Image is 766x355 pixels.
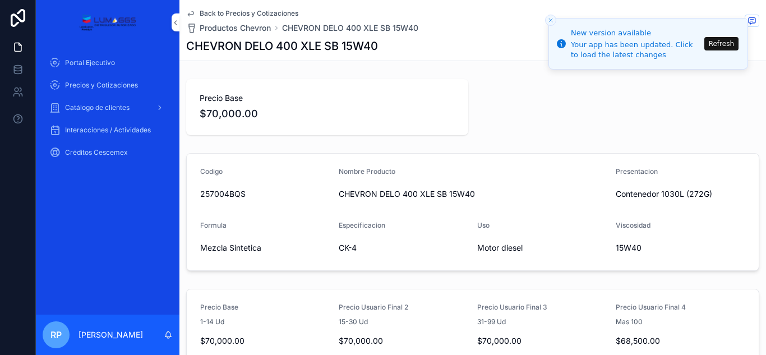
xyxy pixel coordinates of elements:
[65,58,115,67] font: Portal Ejecutivo
[200,22,271,34] span: Productos Chevron
[477,317,506,326] span: 31-99 Ud
[36,45,179,177] div: contenido desplazable
[200,9,298,18] span: Back to Precios y Cotizaciones
[339,335,468,347] span: $70,000.00
[477,303,547,311] span: Precio Usuario Final 3
[339,188,607,200] span: CHEVRON DELO 400 XLE SB 15W40
[339,167,395,176] span: Nombre Producto
[616,335,745,347] span: $68,500.00
[65,81,138,89] font: Precios y Cotizaciones
[200,93,455,104] span: Precio Base
[186,38,378,54] h1: CHEVRON DELO 400 XLE SB 15W40
[79,13,136,31] img: Logotipo de la aplicación
[200,167,223,176] span: Codigo
[186,22,271,34] a: Productos Chevron
[477,221,490,229] span: Uso
[200,106,455,122] span: $70,000.00
[339,317,368,326] span: 15-30 Ud
[616,303,686,311] span: Precio Usuario Final 4
[616,317,643,326] span: Mas 100
[339,303,408,311] span: Precio Usuario Final 2
[571,40,701,60] div: Your app has been updated. Click to load the latest changes
[704,37,739,50] button: Refresh
[339,221,385,229] span: Especificacion
[200,303,238,311] span: Precio Base
[477,335,607,347] span: $70,000.00
[477,242,607,253] span: Motor diesel
[65,148,128,156] font: Créditos Cescemex
[65,103,130,112] font: Catálogo de clientes
[545,15,556,26] button: Close toast
[186,9,298,18] a: Back to Precios y Cotizaciones
[282,22,418,34] a: CHEVRON DELO 400 XLE SB 15W40
[571,27,701,39] div: New version available
[339,242,468,253] span: CK-4
[50,329,62,340] font: RP
[200,317,224,326] span: 1-14 Ud
[616,188,712,200] span: Contenedor 1030L (272G)
[200,335,330,347] span: $70,000.00
[616,221,650,229] span: Viscosidad
[616,167,658,176] span: Presentacion
[43,120,173,140] a: Interacciones / Actividades
[43,142,173,163] a: Créditos Cescemex
[43,75,173,95] a: Precios y Cotizaciones
[79,330,143,339] font: [PERSON_NAME]
[65,126,151,134] font: Interacciones / Actividades
[200,221,227,229] span: Formula
[616,242,745,253] span: 15W40
[43,98,173,118] a: Catálogo de clientes
[43,53,173,73] a: Portal Ejecutivo
[200,242,330,253] span: Mezcla Sintetica
[200,188,330,200] span: 257004BQS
